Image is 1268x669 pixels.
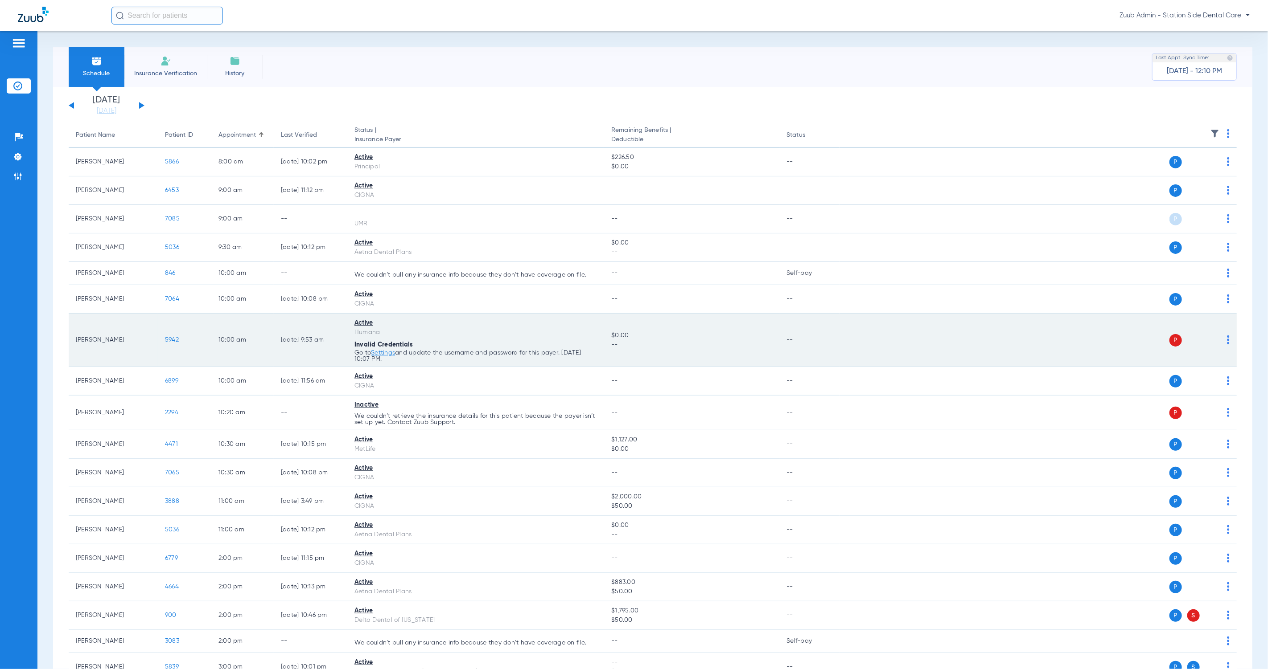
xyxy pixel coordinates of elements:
td: [DATE] 10:13 PM [274,573,347,601]
td: -- [779,544,840,573]
p: We couldn’t pull any insurance info because they don’t have coverage on file. [354,272,597,278]
span: -- [611,469,618,476]
img: group-dot-blue.svg [1227,335,1230,344]
span: 5036 [165,526,179,533]
div: Active [354,290,597,299]
div: Principal [354,162,597,171]
span: $0.00 [611,331,772,340]
span: 7085 [165,216,180,222]
span: P [1169,467,1182,479]
td: -- [779,367,840,396]
div: Patient ID [165,131,193,140]
div: Active [354,521,597,530]
img: group-dot-blue.svg [1227,186,1230,195]
td: Self-pay [779,630,840,653]
span: P [1169,438,1182,451]
span: P [1169,241,1182,254]
td: 2:00 PM [211,601,274,630]
td: -- [274,262,347,285]
img: group-dot-blue.svg [1227,376,1230,385]
span: -- [611,248,772,257]
span: Invalid Credentials [354,342,413,348]
span: $2,000.00 [611,492,772,502]
span: -- [611,270,618,276]
a: Settings [371,350,395,356]
td: 10:30 AM [211,459,274,487]
span: P [1169,334,1182,347]
div: CIGNA [354,473,597,482]
td: [DATE] 10:12 PM [274,516,347,544]
td: -- [779,148,840,176]
p: We couldn’t pull any insurance info because they don’t have coverage on file. [354,640,597,646]
div: Active [354,435,597,445]
img: hamburger-icon [12,38,26,49]
td: -- [779,176,840,205]
span: Insurance Payer [354,135,597,144]
td: 9:30 AM [211,233,274,262]
span: -- [611,638,618,644]
td: [DATE] 10:46 PM [274,601,347,630]
div: Patient Name [76,131,115,140]
td: -- [779,205,840,233]
td: [PERSON_NAME] [69,285,158,314]
p: Go to and update the username and password for this payer. [DATE] 10:07 PM. [354,350,597,362]
span: $226.50 [611,153,772,162]
div: Active [354,578,597,587]
input: Search for patients [111,7,223,24]
td: -- [274,396,347,430]
div: Active [354,181,597,191]
div: Active [354,153,597,162]
td: [PERSON_NAME] [69,396,158,430]
div: Active [354,372,597,381]
img: group-dot-blue.svg [1227,214,1230,223]
span: $1,127.00 [611,435,772,445]
span: -- [611,216,618,222]
span: 4471 [165,441,178,447]
td: [DATE] 11:56 AM [274,367,347,396]
span: 5942 [165,337,179,343]
td: 2:00 PM [211,573,274,601]
span: $50.00 [611,587,772,596]
span: -- [611,378,618,384]
td: 10:00 AM [211,285,274,314]
span: 6899 [165,378,178,384]
span: $50.00 [611,502,772,511]
div: Active [354,658,597,667]
td: 9:00 AM [211,176,274,205]
div: Appointment [218,131,267,140]
div: Last Verified [281,131,340,140]
img: group-dot-blue.svg [1227,408,1230,417]
td: [PERSON_NAME] [69,176,158,205]
td: 10:30 AM [211,430,274,459]
img: group-dot-blue.svg [1227,157,1230,166]
div: Active [354,549,597,559]
img: History [230,56,240,66]
td: -- [274,205,347,233]
td: -- [779,487,840,516]
td: [PERSON_NAME] [69,544,158,573]
td: -- [779,233,840,262]
td: [DATE] 10:08 PM [274,459,347,487]
td: 2:00 PM [211,544,274,573]
td: 9:00 AM [211,205,274,233]
div: Aetna Dental Plans [354,530,597,539]
td: [PERSON_NAME] [69,573,158,601]
span: -- [611,409,618,416]
span: Insurance Verification [131,69,200,78]
td: 10:00 AM [211,262,274,285]
td: 11:00 AM [211,516,274,544]
td: -- [779,314,840,367]
div: CIGNA [354,191,597,200]
span: P [1169,375,1182,388]
span: 900 [165,612,177,618]
span: P [1169,609,1182,622]
img: group-dot-blue.svg [1227,269,1230,277]
img: last sync help info [1227,55,1233,61]
td: [PERSON_NAME] [69,233,158,262]
td: 10:00 AM [211,367,274,396]
span: P [1169,293,1182,306]
td: [PERSON_NAME] [69,205,158,233]
span: Deductible [611,135,772,144]
img: Zuub Logo [18,7,49,22]
span: Zuub Admin - Station Side Dental Care [1120,11,1250,20]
